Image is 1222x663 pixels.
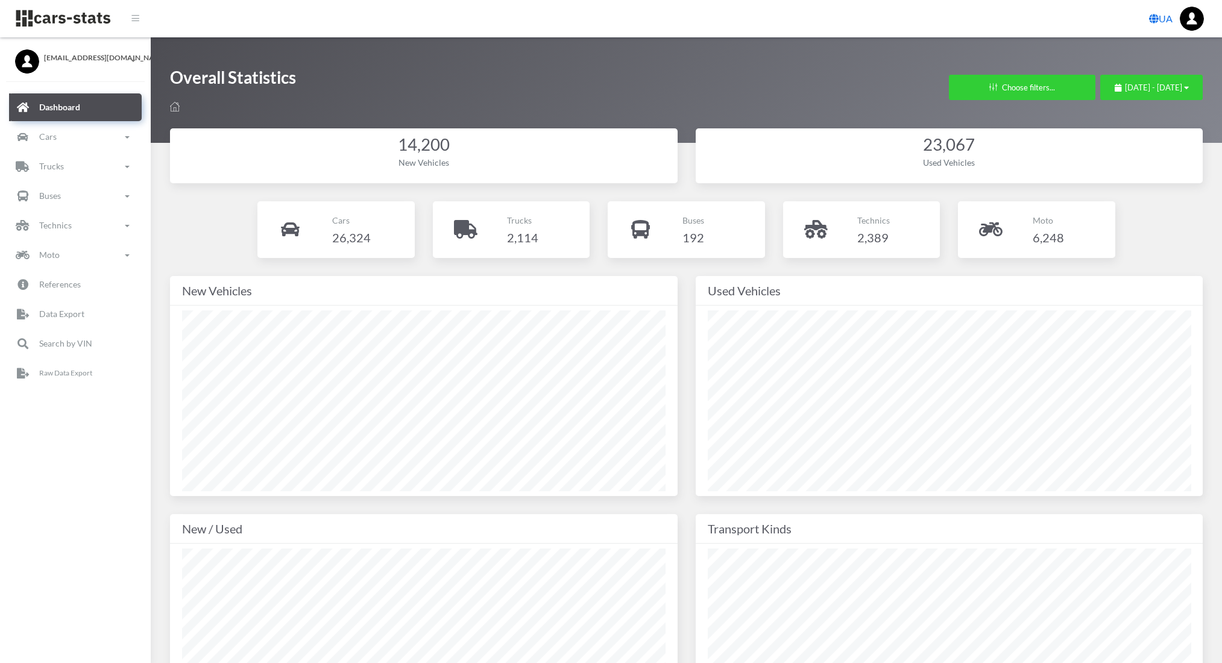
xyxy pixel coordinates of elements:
p: Buses [39,189,61,204]
p: Trucks [507,213,538,228]
p: Moto [1033,213,1064,228]
p: Raw Data Export [39,367,92,380]
h4: 192 [682,228,704,247]
h4: 6,248 [1033,228,1064,247]
a: Raw Data Export [9,360,142,388]
p: Cars [39,130,57,145]
a: References [9,271,142,299]
span: [EMAIL_ADDRESS][DOMAIN_NAME] [44,52,136,63]
a: Buses [9,183,142,210]
div: Used Vehicles [708,156,1191,169]
span: [DATE] - [DATE] [1125,83,1182,92]
img: ... [1180,7,1204,31]
img: navbar brand [15,9,112,28]
h4: 2,389 [857,228,890,247]
a: Dashboard [9,94,142,122]
button: Choose filters... [949,75,1095,100]
div: New / Used [182,519,666,538]
a: [EMAIL_ADDRESS][DOMAIN_NAME] [15,49,136,63]
h4: 2,114 [507,228,538,247]
p: Trucks [39,159,64,174]
a: Moto [9,242,142,269]
div: New Vehicles [182,281,666,300]
p: Technics [39,218,72,233]
a: Data Export [9,301,142,328]
a: UA [1144,7,1177,31]
div: Used Vehicles [708,281,1191,300]
p: Cars [332,213,371,228]
p: References [39,277,81,292]
p: Technics [857,213,890,228]
div: Transport Kinds [708,519,1191,538]
p: Search by VIN [39,336,92,351]
p: Dashboard [39,100,80,115]
div: New Vehicles [182,156,666,169]
p: Data Export [39,307,84,322]
h1: Overall Statistics [170,66,296,95]
p: Buses [682,213,704,228]
a: Trucks [9,153,142,181]
h4: 26,324 [332,228,371,247]
a: Cars [9,124,142,151]
button: [DATE] - [DATE] [1100,75,1203,100]
p: Moto [39,248,60,263]
a: Search by VIN [9,330,142,358]
div: 23,067 [708,133,1191,157]
a: Technics [9,212,142,240]
div: 14,200 [182,133,666,157]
